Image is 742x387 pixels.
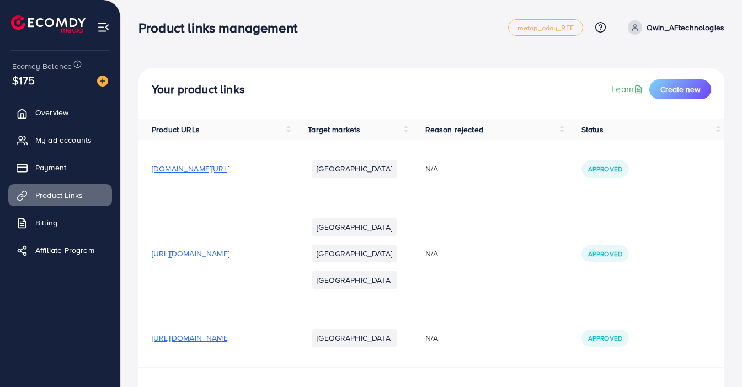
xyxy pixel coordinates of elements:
span: [URL][DOMAIN_NAME] [152,248,229,259]
p: Qwin_AFtechnologies [647,21,724,34]
h3: Product links management [138,20,306,36]
li: [GEOGRAPHIC_DATA] [312,271,397,289]
li: [GEOGRAPHIC_DATA] [312,160,397,178]
span: metap_oday_REF [517,24,574,31]
img: menu [97,21,110,34]
span: Create new [660,84,700,95]
a: metap_oday_REF [508,19,583,36]
span: Ecomdy Balance [12,61,72,72]
a: Billing [8,212,112,234]
span: Product URLs [152,124,200,135]
h4: Your product links [152,83,245,96]
span: Status [581,124,604,135]
span: [URL][DOMAIN_NAME] [152,332,229,343]
span: $175 [12,72,35,88]
span: My ad accounts [35,135,92,146]
span: N/A [425,332,438,343]
span: Affiliate Program [35,245,94,256]
li: [GEOGRAPHIC_DATA] [312,218,397,236]
span: Product Links [35,190,83,201]
span: Billing [35,217,57,228]
span: Approved [588,164,622,174]
img: logo [11,15,86,33]
img: image [97,76,108,87]
span: N/A [425,248,438,259]
span: Approved [588,249,622,259]
span: [DOMAIN_NAME][URL] [152,163,229,174]
a: Learn [611,83,645,95]
span: Reason rejected [425,124,483,135]
a: Overview [8,101,112,123]
li: [GEOGRAPHIC_DATA] [312,245,397,262]
a: Qwin_AFtechnologies [623,20,724,35]
a: Payment [8,157,112,179]
span: Overview [35,107,68,118]
a: My ad accounts [8,129,112,151]
button: Create new [649,79,711,99]
li: [GEOGRAPHIC_DATA] [312,329,397,347]
span: Target markets [308,124,360,135]
span: Approved [588,334,622,343]
span: N/A [425,163,438,174]
a: Affiliate Program [8,239,112,261]
a: Product Links [8,184,112,206]
span: Payment [35,162,66,173]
